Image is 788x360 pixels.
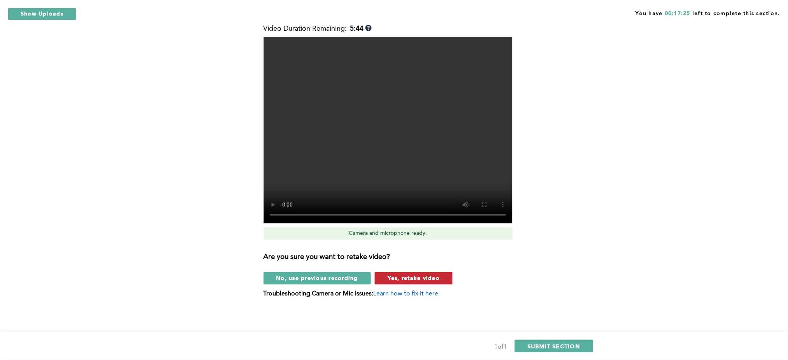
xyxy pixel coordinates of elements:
[264,291,374,297] b: Troubleshooting Camera or Mic Issues:
[388,274,440,282] span: Yes, retake video
[350,25,364,33] b: 5:44
[264,25,372,33] div: Video Duration Remaining:
[528,343,580,350] span: SUBMIT SECTION
[494,342,507,353] div: 1 of 1
[515,340,593,352] button: SUBMIT SECTION
[264,227,513,240] div: Camera and microphone ready.
[8,8,76,20] button: Show Uploads
[636,8,780,17] span: You have left to complete this section.
[665,11,690,16] span: 00:17:25
[264,272,371,285] button: No, use previous recording
[264,253,522,262] h3: Are you sure you want to retake video?
[375,272,453,285] button: Yes, retake video
[374,291,440,297] span: Learn how to fix it here.
[276,274,358,282] span: No, use previous recording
